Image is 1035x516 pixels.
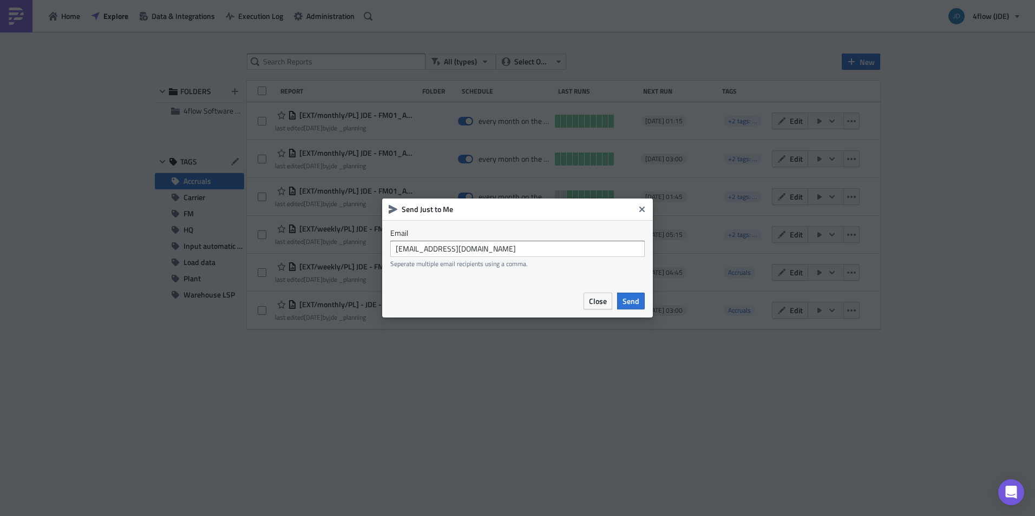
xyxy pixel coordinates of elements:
button: Close [584,293,612,309]
span: Close [589,295,607,307]
div: Seperate multiple email recipients using a comma. [390,260,645,268]
h6: Send Just to Me [402,204,634,214]
button: Send [617,293,645,309]
label: Email [390,228,645,238]
div: Open Intercom Messenger [998,479,1024,505]
span: Send [623,295,639,307]
button: Close [634,201,650,217]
